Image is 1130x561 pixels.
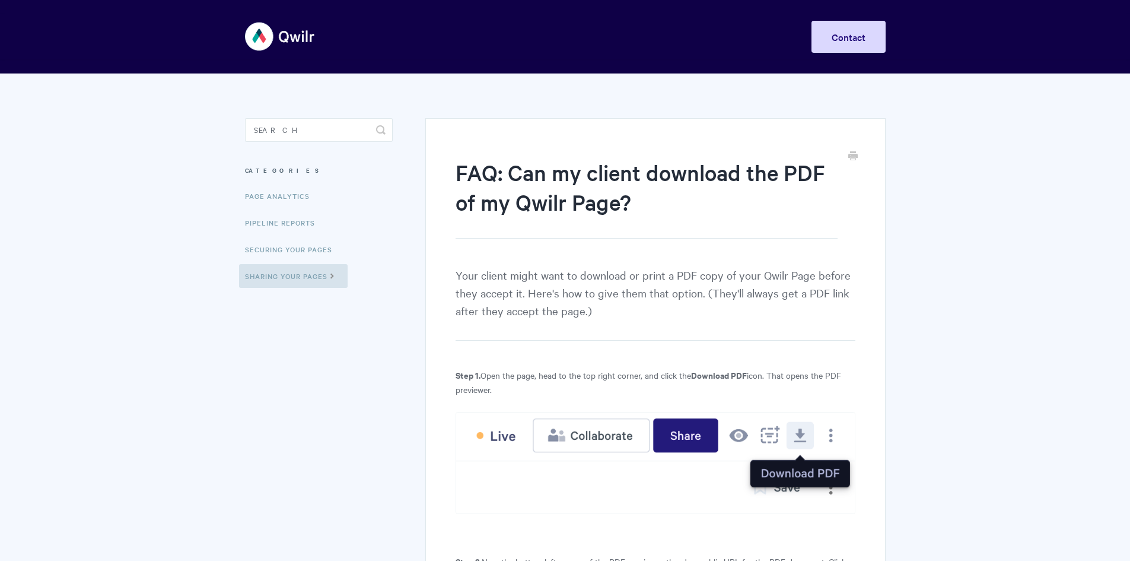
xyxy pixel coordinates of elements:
p: Open the page, head to the top right corner, and click the icon. That opens the PDF previewer. [456,368,855,397]
a: Contact [811,21,886,53]
a: Sharing Your Pages [239,264,348,288]
h1: FAQ: Can my client download the PDF of my Qwilr Page? [456,157,837,239]
strong: Step 1. [456,369,480,381]
a: Securing Your Pages [245,237,341,261]
input: Search [245,118,393,142]
strong: Download PDF [691,369,747,381]
img: file-EtZ1luLBVr.png [456,412,855,514]
p: Your client might want to download or print a PDF copy of your Qwilr Page before they accept it. ... [456,266,855,341]
a: Page Analytics [245,184,319,208]
a: Pipeline reports [245,211,324,234]
h3: Categories [245,160,393,181]
a: Print this Article [848,150,858,163]
img: Qwilr Help Center [245,14,316,59]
